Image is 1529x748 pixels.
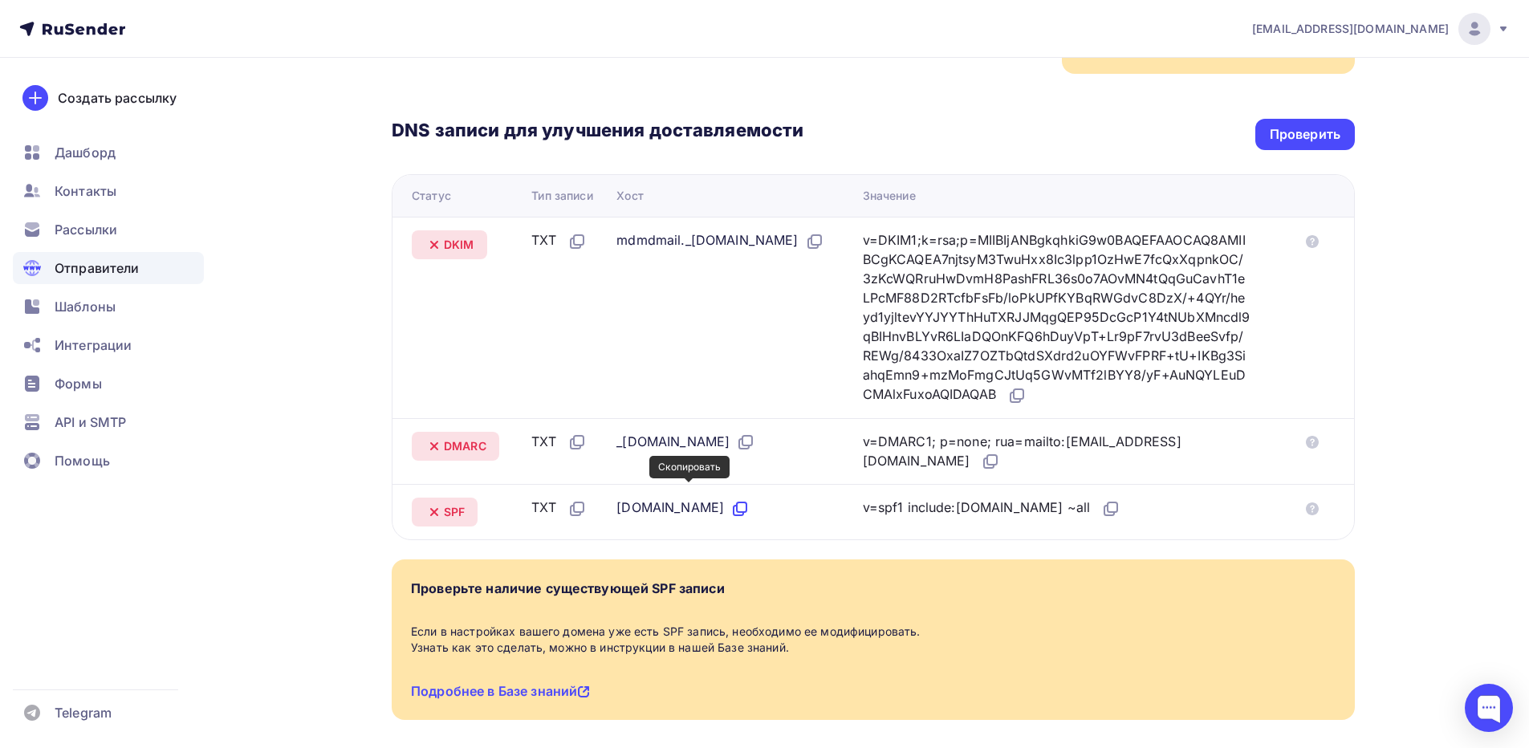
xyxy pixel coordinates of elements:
h3: DNS записи для улучшения доставляемости [392,119,803,144]
a: Формы [13,368,204,400]
div: TXT [531,498,586,518]
div: Проверить [1270,125,1340,144]
a: Рассылки [13,213,204,246]
span: Telegram [55,703,112,722]
div: Если в настройках вашего домена уже есть SPF запись, необходимо ее модифицировать. Узнать как это... [411,624,1336,656]
span: Контакты [55,181,116,201]
div: Хост [616,188,644,204]
a: Контакты [13,175,204,207]
div: _[DOMAIN_NAME] [616,432,755,453]
a: [EMAIL_ADDRESS][DOMAIN_NAME] [1252,13,1510,45]
span: DMARC [444,438,486,454]
span: Формы [55,374,102,393]
span: API и SMTP [55,413,126,432]
span: Отправители [55,258,140,278]
span: Помощь [55,451,110,470]
div: v=spf1 include:[DOMAIN_NAME] ~all [863,498,1121,518]
div: Статус [412,188,451,204]
a: Шаблоны [13,291,204,323]
span: Интеграции [55,335,132,355]
div: Значение [863,188,916,204]
span: SPF [444,504,465,520]
div: Проверьте наличие существующей SPF записи [411,579,725,598]
a: Отправители [13,252,204,284]
div: Создать рассылку [58,88,177,108]
span: Шаблоны [55,297,116,316]
div: TXT [531,432,586,453]
span: Рассылки [55,220,117,239]
div: v=DKIM1;k=rsa;p=MIIBIjANBgkqhkiG9w0BAQEFAAOCAQ8AMIIBCgKCAQEA7njtsyM3TwuHxx8Ic3lpp1OzHwE7fcQxXqpnk... [863,230,1251,405]
a: Подробнее в Базе знаний [411,683,590,699]
div: mdmdmail._[DOMAIN_NAME] [616,230,823,251]
div: [DOMAIN_NAME] [616,498,750,518]
span: Дашборд [55,143,116,162]
span: [EMAIL_ADDRESS][DOMAIN_NAME] [1252,21,1449,37]
div: v=DMARC1; p=none; rua=mailto:[EMAIL_ADDRESS][DOMAIN_NAME] [863,432,1251,472]
div: Тип записи [531,188,592,204]
a: Дашборд [13,136,204,169]
div: TXT [531,230,586,251]
span: DKIM [444,237,474,253]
